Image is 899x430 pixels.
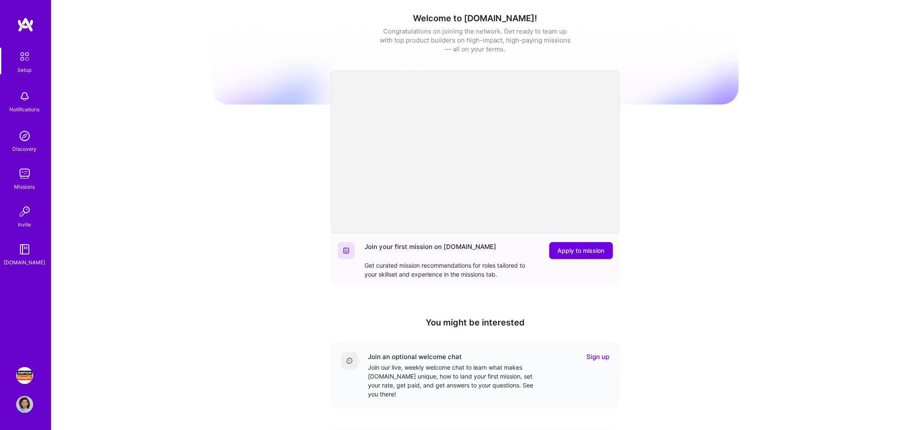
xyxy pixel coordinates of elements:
div: [DOMAIN_NAME] [4,258,45,267]
img: User Avatar [16,396,33,413]
img: Simpson Strong-Tie: Full-stack engineering team for Platform [16,367,33,384]
a: Simpson Strong-Tie: Full-stack engineering team for Platform [14,367,35,384]
div: Congratulations on joining the network. Get ready to team up with top product builders on high-im... [380,27,571,54]
img: setup [16,48,34,65]
iframe: video [331,71,620,233]
img: guide book [16,241,33,258]
div: Invite [18,220,31,229]
img: discovery [16,127,33,144]
a: User Avatar [14,396,35,413]
img: teamwork [16,165,33,182]
div: Setup [18,65,32,74]
h1: Welcome to [DOMAIN_NAME]! [212,13,739,23]
img: logo [17,17,34,32]
div: Notifications [10,105,40,114]
img: Invite [16,203,33,220]
div: Discovery [13,144,37,153]
img: bell [16,88,33,105]
div: Missions [14,182,35,191]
